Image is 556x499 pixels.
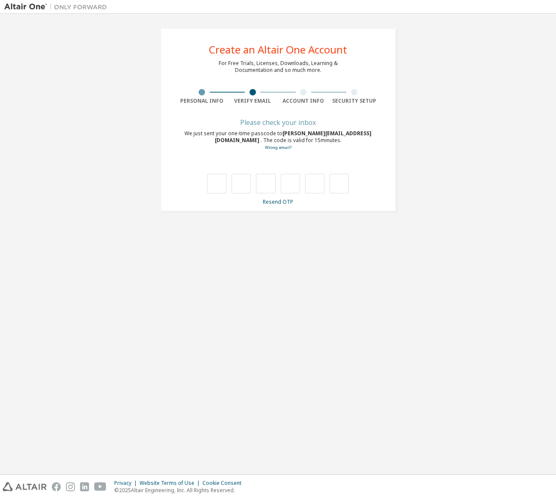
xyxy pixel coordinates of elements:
div: Security Setup [329,98,380,104]
div: Please check your inbox [177,120,380,125]
div: Privacy [114,480,140,487]
div: Create an Altair One Account [209,45,347,55]
div: For Free Trials, Licenses, Downloads, Learning & Documentation and so much more. [219,60,338,74]
img: youtube.svg [94,482,107,491]
a: Go back to the registration form [265,145,291,150]
div: We just sent your one-time passcode to . The code is valid for 15 minutes. [177,130,380,151]
img: instagram.svg [66,482,75,491]
img: Altair One [4,3,111,11]
div: Personal Info [177,98,228,104]
img: altair_logo.svg [3,482,47,491]
div: Verify Email [227,98,278,104]
img: linkedin.svg [80,482,89,491]
img: facebook.svg [52,482,61,491]
div: Cookie Consent [202,480,247,487]
a: Resend OTP [263,198,293,205]
div: Account Info [278,98,329,104]
span: [PERSON_NAME][EMAIL_ADDRESS][DOMAIN_NAME] [215,130,372,144]
div: Website Terms of Use [140,480,202,487]
p: © 2025 Altair Engineering, Inc. All Rights Reserved. [114,487,247,494]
